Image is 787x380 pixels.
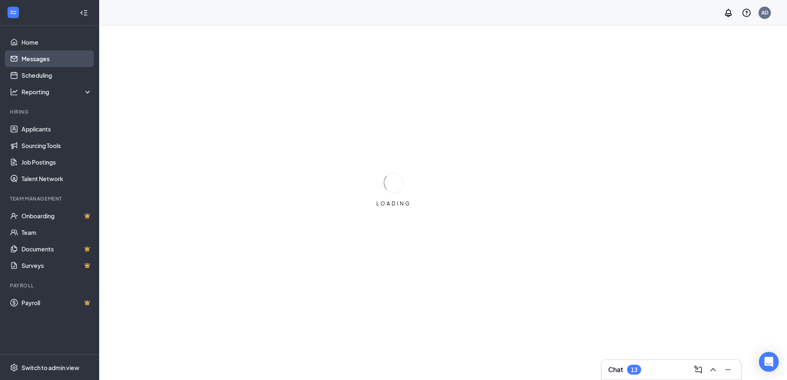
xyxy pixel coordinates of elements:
div: Switch to admin view [21,363,79,372]
svg: ComposeMessage [693,365,703,375]
a: Team [21,224,92,241]
a: SurveysCrown [21,257,92,274]
div: Payroll [10,282,90,289]
div: Hiring [10,108,90,115]
svg: QuestionInfo [742,8,751,18]
button: ChevronUp [706,363,720,376]
svg: Settings [10,363,18,372]
a: Job Postings [21,154,92,170]
a: PayrollCrown [21,294,92,311]
button: ComposeMessage [692,363,705,376]
svg: ChevronUp [708,365,718,375]
svg: Collapse [80,9,88,17]
a: Home [21,34,92,50]
div: 13 [631,366,637,373]
svg: Minimize [723,365,733,375]
div: Open Intercom Messenger [759,352,779,372]
svg: Analysis [10,88,18,96]
h3: Chat [608,365,623,374]
div: AD [761,9,768,16]
svg: Notifications [723,8,733,18]
a: Applicants [21,121,92,137]
button: Minimize [721,363,735,376]
div: Team Management [10,195,90,202]
a: Messages [21,50,92,67]
a: OnboardingCrown [21,208,92,224]
a: Talent Network [21,170,92,187]
div: LOADING [373,200,414,207]
a: Sourcing Tools [21,137,92,154]
a: DocumentsCrown [21,241,92,257]
svg: WorkstreamLogo [9,8,17,17]
a: Scheduling [21,67,92,84]
div: Reporting [21,88,93,96]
